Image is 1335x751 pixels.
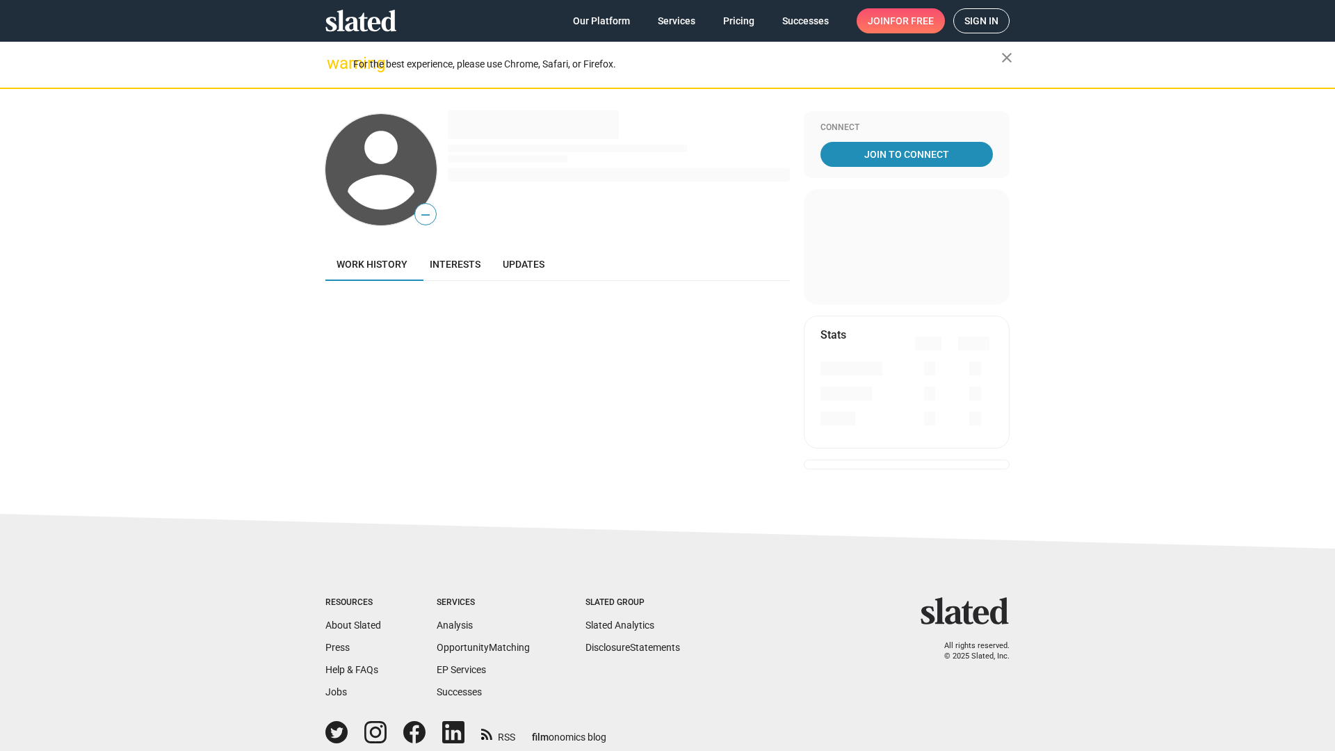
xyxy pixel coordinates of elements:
div: Resources [325,597,381,608]
a: Pricing [712,8,766,33]
a: About Slated [325,620,381,631]
span: Successes [782,8,829,33]
a: DisclosureStatements [585,642,680,653]
a: Our Platform [562,8,641,33]
a: Services [647,8,706,33]
a: Updates [492,248,556,281]
a: Work history [325,248,419,281]
a: EP Services [437,664,486,675]
span: film [532,732,549,743]
mat-icon: warning [327,55,343,72]
a: Analysis [437,620,473,631]
span: Services [658,8,695,33]
span: for free [890,8,934,33]
div: Slated Group [585,597,680,608]
span: Updates [503,259,544,270]
a: RSS [481,722,515,744]
a: Sign in [953,8,1010,33]
mat-card-title: Stats [820,328,846,342]
a: filmonomics blog [532,720,606,744]
a: Successes [437,686,482,697]
a: Jobs [325,686,347,697]
span: Pricing [723,8,754,33]
a: Interests [419,248,492,281]
a: Successes [771,8,840,33]
span: Sign in [964,9,998,33]
div: For the best experience, please use Chrome, Safari, or Firefox. [353,55,1001,74]
span: Our Platform [573,8,630,33]
a: Help & FAQs [325,664,378,675]
span: Join To Connect [823,142,990,167]
a: Slated Analytics [585,620,654,631]
span: Join [868,8,934,33]
a: Join To Connect [820,142,993,167]
span: — [415,206,436,224]
div: Services [437,597,530,608]
a: Press [325,642,350,653]
span: Work history [337,259,407,270]
mat-icon: close [998,49,1015,66]
p: All rights reserved. © 2025 Slated, Inc. [930,641,1010,661]
a: Joinfor free [857,8,945,33]
span: Interests [430,259,480,270]
a: OpportunityMatching [437,642,530,653]
div: Connect [820,122,993,134]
